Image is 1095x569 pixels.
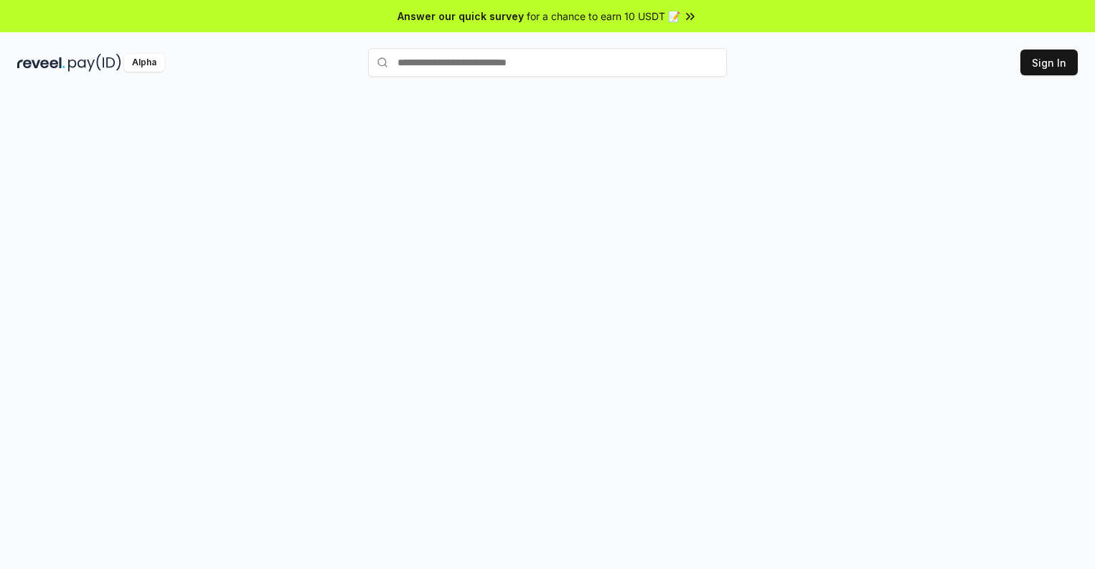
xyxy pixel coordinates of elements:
[124,54,164,72] div: Alpha
[68,54,121,72] img: pay_id
[527,9,680,24] span: for a chance to earn 10 USDT 📝
[398,9,524,24] span: Answer our quick survey
[17,54,65,72] img: reveel_dark
[1020,50,1078,75] button: Sign In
